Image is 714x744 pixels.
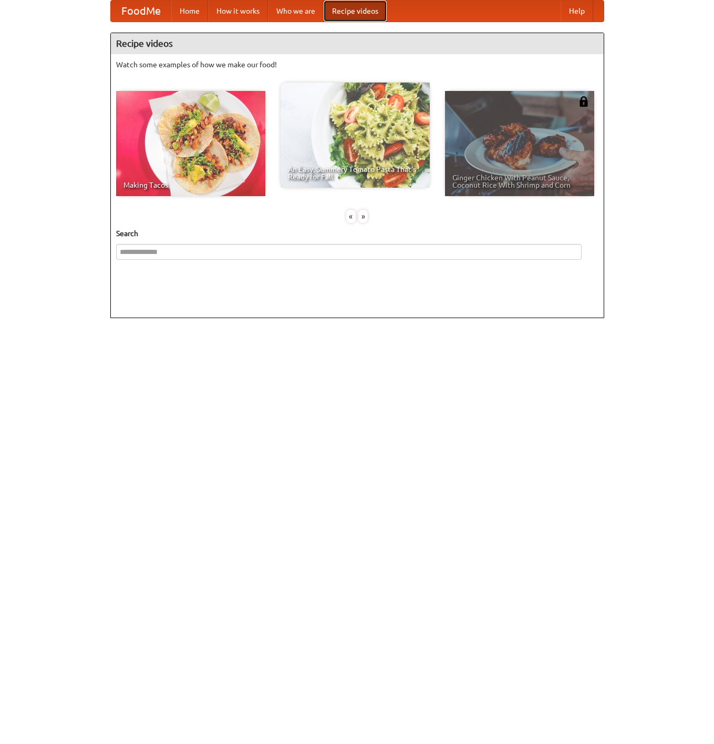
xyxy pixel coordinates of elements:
a: Help [561,1,593,22]
h5: Search [116,228,598,239]
div: « [346,210,356,223]
span: An Easy, Summery Tomato Pasta That's Ready for Fall [288,166,422,180]
a: Home [171,1,208,22]
a: Who we are [268,1,324,22]
a: How it works [208,1,268,22]
span: Making Tacos [123,181,258,189]
p: Watch some examples of how we make our food! [116,59,598,70]
a: FoodMe [111,1,171,22]
img: 483408.png [578,96,589,107]
div: » [358,210,368,223]
h4: Recipe videos [111,33,604,54]
a: Recipe videos [324,1,387,22]
a: Making Tacos [116,91,265,196]
a: An Easy, Summery Tomato Pasta That's Ready for Fall [281,83,430,188]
